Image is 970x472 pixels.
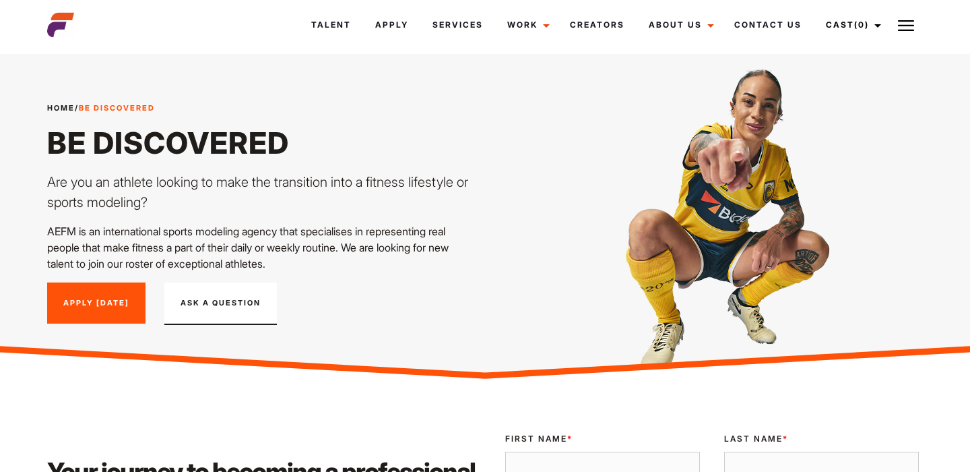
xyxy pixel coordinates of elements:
[637,7,722,43] a: About Us
[898,18,914,34] img: Burger icon
[724,433,919,445] label: Last Name
[47,103,75,113] a: Home
[495,7,558,43] a: Work
[505,433,700,445] label: First Name
[47,172,477,212] p: Are you an athlete looking to make the transition into a fitness lifestyle or sports modeling?
[47,11,74,38] img: cropped-aefm-brand-fav-22-square.png
[363,7,420,43] a: Apply
[164,283,277,326] button: Ask A Question
[47,283,145,324] a: Apply [DATE]
[47,102,155,114] span: /
[79,103,155,113] strong: Be Discovered
[420,7,495,43] a: Services
[47,223,477,272] p: AEFM is an international sports modeling agency that specialises in representing real people that...
[814,7,889,43] a: Cast(0)
[299,7,363,43] a: Talent
[722,7,814,43] a: Contact Us
[558,7,637,43] a: Creators
[854,20,869,30] span: (0)
[47,125,477,161] h1: Be Discovered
